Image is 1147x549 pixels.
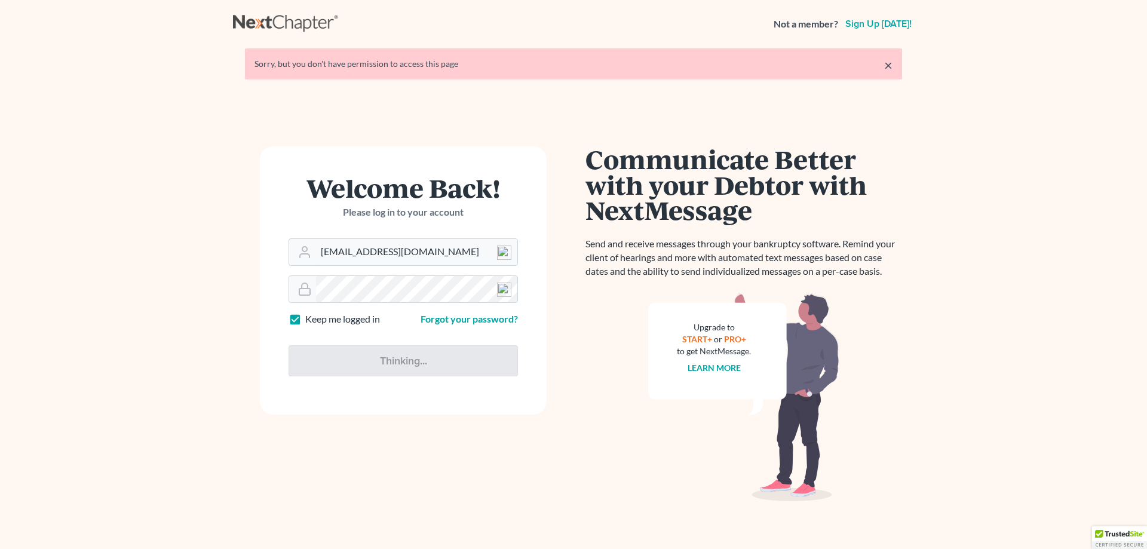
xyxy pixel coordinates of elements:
input: Thinking... [289,345,518,376]
a: × [884,58,893,72]
strong: Not a member? [774,17,838,31]
a: Sign up [DATE]! [843,19,914,29]
p: Please log in to your account [289,206,518,219]
label: Keep me logged in [305,312,380,326]
div: Upgrade to [677,321,751,333]
h1: Welcome Back! [289,175,518,201]
div: TrustedSite Certified [1092,526,1147,549]
div: to get NextMessage. [677,345,751,357]
a: Learn more [688,363,741,373]
a: PRO+ [724,334,746,344]
img: npw-badge-icon-locked.svg [497,283,511,297]
img: nextmessage_bg-59042aed3d76b12b5cd301f8e5b87938c9018125f34e5fa2b7a6b67550977c72.svg [648,293,839,502]
a: START+ [682,334,712,344]
a: Forgot your password? [421,313,518,324]
input: Email Address [316,239,517,265]
div: Sorry, but you don't have permission to access this page [254,58,893,70]
span: or [714,334,722,344]
img: npw-badge-icon-locked.svg [497,246,511,260]
p: Send and receive messages through your bankruptcy software. Remind your client of hearings and mo... [585,237,902,278]
h1: Communicate Better with your Debtor with NextMessage [585,146,902,223]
